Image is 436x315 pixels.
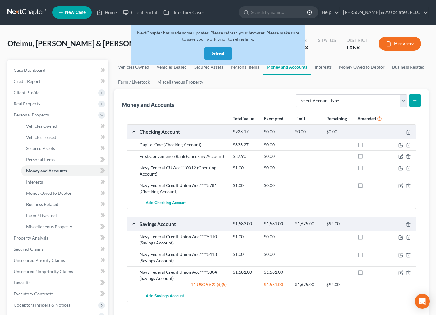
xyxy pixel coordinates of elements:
[136,165,230,177] div: Navy Federal CU Acc***0012 (Checking Account)
[21,154,108,165] a: Personal Items
[154,75,207,89] a: Miscellaneous Property
[120,7,160,18] a: Client Portal
[230,251,261,258] div: $1.00
[160,7,208,18] a: Directory Cases
[26,135,56,140] span: Vehicles Leased
[230,234,261,240] div: $1.00
[146,294,184,299] span: Add Savings Account
[233,116,254,121] strong: Total Value
[21,188,108,199] a: Money Owed to Debtor
[136,269,230,281] div: Navy Federal Credit Union Acc****3804 (Savings Account)
[261,269,292,275] div: $1,581.00
[379,37,421,51] button: Preview
[230,129,261,135] div: $923.17
[230,165,261,171] div: $1.00
[26,190,72,196] span: Money Owed to Debtor
[137,30,299,42] span: NextChapter has made some updates. Please refresh your browser. Please make sure to save your wor...
[26,224,72,229] span: Miscellaneous Property
[136,128,230,135] div: Checking Account
[261,182,292,189] div: $0.00
[251,7,308,18] input: Search by name...
[14,246,44,252] span: Secured Claims
[295,116,305,121] strong: Limit
[357,116,376,121] strong: Amended
[388,60,428,75] a: Business Related
[21,176,108,188] a: Interests
[21,121,108,132] a: Vehicles Owned
[230,221,261,227] div: $1,583.00
[122,101,174,108] div: Money and Accounts
[9,232,108,244] a: Property Analysis
[26,202,58,207] span: Business Related
[136,182,230,195] div: Navy Federal Credit Union Acc****5781 (Checking Account)
[65,10,86,15] span: New Case
[292,129,323,135] div: $0.00
[136,221,230,227] div: Savings Account
[261,153,292,159] div: $0.00
[230,182,261,189] div: $1.00
[140,197,186,209] button: Add Checking Account
[136,153,230,159] div: First Convenience Bank (Checking Account)
[26,213,58,218] span: Farm / Livestock
[14,302,70,308] span: Codebtors Insiders & Notices
[318,37,336,44] div: Status
[261,281,292,288] div: $1,581.00
[9,288,108,299] a: Executory Contracts
[146,201,186,206] span: Add Checking Account
[9,76,108,87] a: Credit Report
[264,116,283,121] strong: Exempted
[26,123,57,129] span: Vehicles Owned
[323,281,354,288] div: $94.00
[136,234,230,246] div: Navy Federal Credit Union Acc****5410 (Savings Account)
[261,165,292,171] div: $0.00
[14,101,40,106] span: Real Property
[21,221,108,232] a: Miscellaneous Property
[415,294,430,309] div: Open Intercom Messenger
[261,129,292,135] div: $0.00
[9,266,108,277] a: Unsecured Nonpriority Claims
[14,258,65,263] span: Unsecured Priority Claims
[26,157,55,162] span: Personal Items
[261,234,292,240] div: $0.00
[21,199,108,210] a: Business Related
[323,129,354,135] div: $0.00
[319,7,339,18] a: Help
[14,112,49,117] span: Personal Property
[9,244,108,255] a: Secured Claims
[311,60,335,75] a: Interests
[14,291,53,296] span: Executory Contracts
[136,142,230,148] div: Capital One (Checking Account)
[26,168,67,173] span: Money and Accounts
[204,47,232,60] button: Refresh
[21,132,108,143] a: Vehicles Leased
[21,143,108,154] a: Secured Assets
[26,179,43,185] span: Interests
[14,280,30,285] span: Lawsuits
[140,290,184,302] button: Add Savings Account
[9,65,108,76] a: Case Dashboard
[114,75,154,89] a: Farm / Livestock
[261,221,292,227] div: $1,581.00
[14,235,48,240] span: Property Analysis
[21,165,108,176] a: Money and Accounts
[9,255,108,266] a: Unsecured Priority Claims
[7,39,162,48] span: Ofeimu, [PERSON_NAME] & [PERSON_NAME]
[292,281,323,288] div: $1,675.00
[230,142,261,148] div: $833.27
[292,221,323,227] div: $1,675.00
[14,67,45,73] span: Case Dashboard
[326,116,347,121] strong: Remaining
[230,153,261,159] div: $87.90
[136,251,230,264] div: Navy Federal Credit Union Acc****5418 (Savings Account)
[21,210,108,221] a: Farm / Livestock
[230,269,261,275] div: $1,581.00
[9,277,108,288] a: Lawsuits
[335,60,388,75] a: Money Owed to Debtor
[136,281,230,288] div: 11 USC § 522(d)(5)
[323,221,354,227] div: $94.00
[302,44,308,50] span: 13
[346,44,369,51] div: TXNB
[26,146,55,151] span: Secured Assets
[340,7,428,18] a: [PERSON_NAME] & Associates, PLLC
[14,90,39,95] span: Client Profile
